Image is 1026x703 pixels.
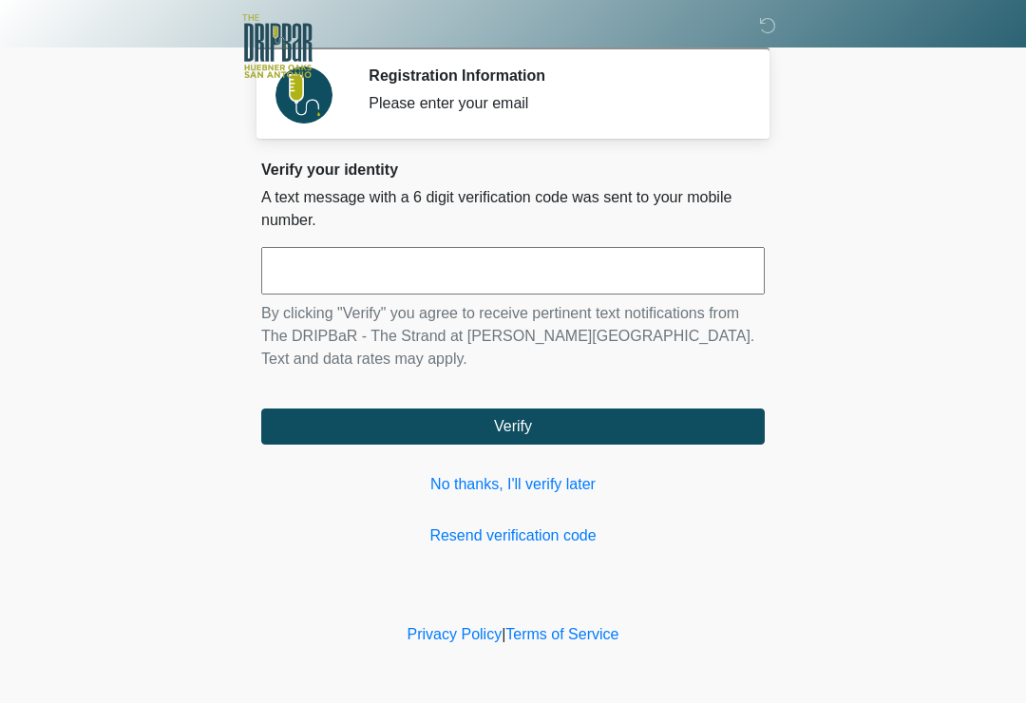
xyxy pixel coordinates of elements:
a: | [502,626,505,642]
a: Privacy Policy [408,626,503,642]
a: Resend verification code [261,524,765,547]
h2: Verify your identity [261,161,765,179]
img: The DRIPBaR - The Strand at Huebner Oaks Logo [242,14,313,78]
a: No thanks, I'll verify later [261,473,765,496]
p: A text message with a 6 digit verification code was sent to your mobile number. [261,186,765,232]
img: Agent Avatar [275,66,332,123]
button: Verify [261,408,765,445]
a: Terms of Service [505,626,618,642]
p: By clicking "Verify" you agree to receive pertinent text notifications from The DRIPBaR - The Str... [261,302,765,370]
div: Please enter your email [369,92,736,115]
